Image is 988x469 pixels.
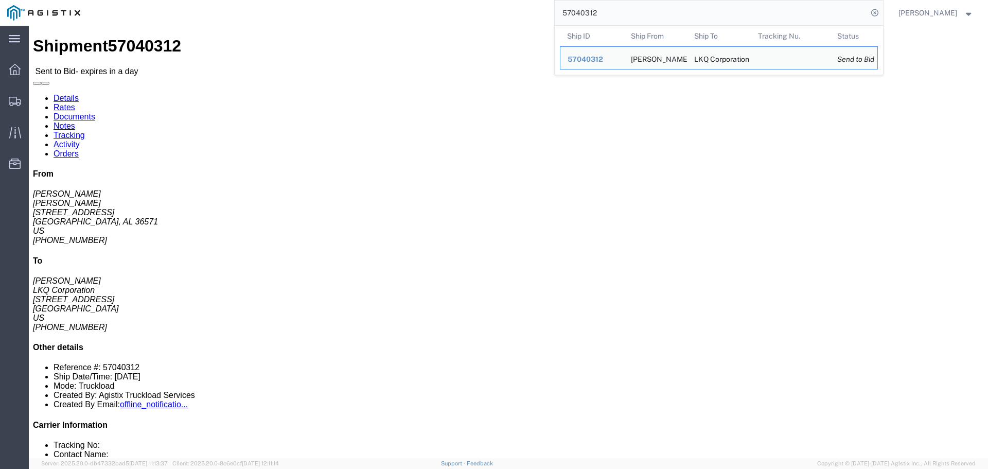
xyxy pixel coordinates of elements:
span: Server: 2025.20.0-db47332bad5 [41,460,168,466]
div: 57040312 [568,54,616,65]
a: Feedback [467,460,493,466]
th: Ship From [623,26,687,46]
span: Copyright © [DATE]-[DATE] Agistix Inc., All Rights Reserved [817,459,976,468]
span: Client: 2025.20.0-8c6e0cf [172,460,279,466]
span: [DATE] 11:13:37 [129,460,168,466]
img: logo [7,5,80,21]
div: O'Reilly Saraland [630,47,680,69]
th: Ship To [687,26,751,46]
th: Ship ID [560,26,624,46]
div: LKQ Corporation [694,47,744,69]
span: 57040312 [568,55,603,63]
input: Search for shipment number, reference number [555,1,868,25]
button: [PERSON_NAME] [898,7,974,19]
th: Tracking Nu. [750,26,830,46]
table: Search Results [560,26,883,75]
span: [DATE] 12:11:14 [242,460,279,466]
iframe: FS Legacy Container [29,26,988,458]
div: Send to Bid [837,54,870,65]
th: Status [830,26,878,46]
span: Douglas Harris [898,7,957,19]
a: Support [441,460,467,466]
